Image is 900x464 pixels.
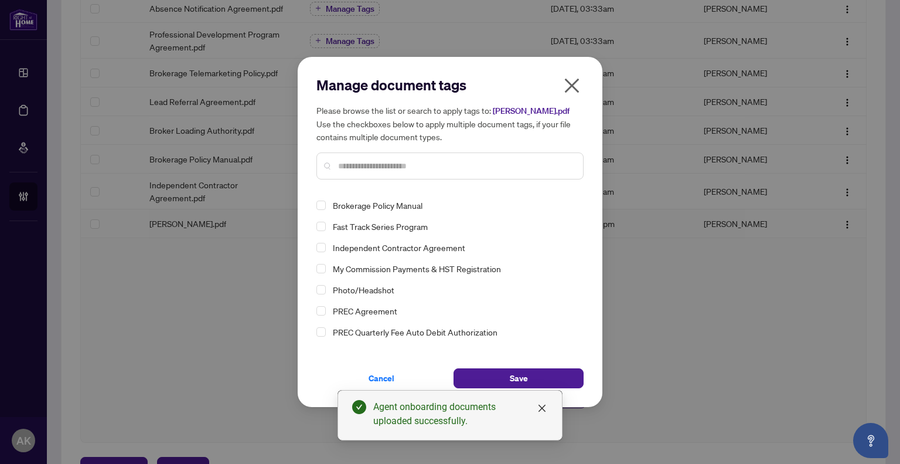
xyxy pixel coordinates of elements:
button: Cancel [316,368,446,388]
span: PREC Agreement [328,304,577,318]
span: Select Independent Contractor Agreement [316,243,326,252]
span: Select Photo/Headshot [316,285,326,294]
span: Brokerage Policy Manual [328,198,577,212]
h5: Please browse the list or search to apply tags to: Use the checkboxes below to apply multiple doc... [316,104,584,143]
div: Agent onboarding documents uploaded successfully. [373,400,548,428]
span: Fast Track Series Program [333,219,428,233]
span: My Commission Payments & HST Registration [333,262,501,276]
h2: Manage document tags [316,76,584,94]
span: Brokerage Policy Manual [333,198,422,212]
span: Cancel [369,369,394,388]
span: Select My Commission Payments & HST Registration [316,264,326,273]
span: Photo/Headshot [333,283,394,297]
span: Independent Contractor Agreement [328,241,577,255]
span: Select PREC Quarterly Fee Auto Debit Authorization [316,327,326,337]
span: PREC Quarterly Fee Auto Debit Authorization [328,325,577,339]
a: Close [536,402,548,415]
span: PREC Quarterly Fee Auto Debit Authorization [333,325,497,339]
span: Select Fast Track Series Program [316,222,326,231]
span: PREC Agreement [333,304,397,318]
span: check-circle [352,400,366,414]
span: Independent Contractor Agreement [333,241,465,255]
span: Fast Track Series Program [328,219,577,233]
span: close [562,76,581,95]
span: Photo/Headshot [328,283,577,297]
span: Save [510,369,528,388]
button: Save [454,368,584,388]
span: Select PREC Agreement [316,306,326,316]
span: close [537,404,547,413]
button: Open asap [853,423,888,458]
span: My Commission Payments & HST Registration [328,262,577,276]
span: [PERSON_NAME].pdf [493,106,570,116]
span: Select Brokerage Policy Manual [316,201,326,210]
